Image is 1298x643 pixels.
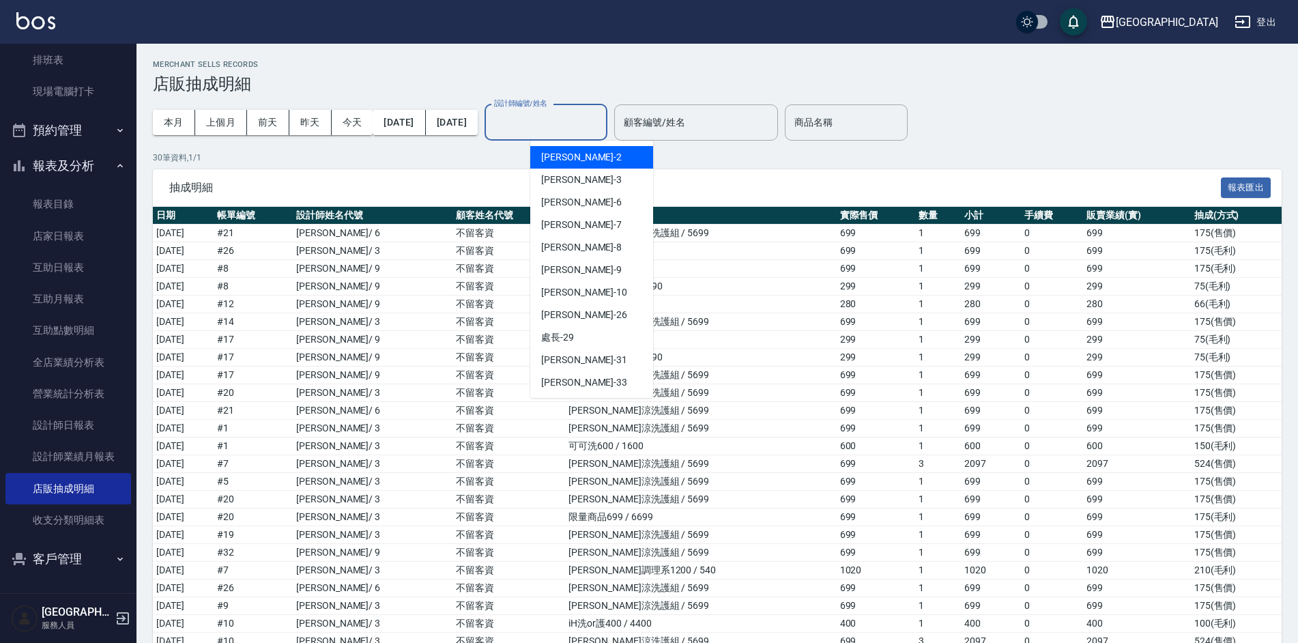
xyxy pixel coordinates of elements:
td: 699 [837,402,916,420]
td: [PERSON_NAME]/ 6 [293,402,452,420]
td: [DATE] [153,526,214,544]
button: 客戶管理 [5,541,131,577]
td: # 9 [214,597,293,615]
td: # 17 [214,367,293,384]
td: # 8 [214,260,293,278]
h3: 店販抽成明細 [153,74,1282,94]
a: 互助日報表 [5,252,131,283]
td: 小瓶角蛋白299 / 2990 [565,349,836,367]
td: 699 [837,384,916,402]
td: 0 [1021,438,1083,455]
td: [DATE] [153,509,214,526]
td: 不留客資 [452,260,565,278]
td: 699 [1083,526,1191,544]
td: 0 [1021,367,1083,384]
td: [PERSON_NAME]/ 3 [293,526,452,544]
a: 營業統計分析表 [5,378,131,410]
td: # 1 [214,438,293,455]
td: 可可洗600 / 1600 [565,438,836,455]
td: 不留客資 [452,420,565,438]
td: 699 [1083,402,1191,420]
td: 0 [1021,491,1083,509]
td: [DATE] [153,260,214,278]
td: 0 [1021,526,1083,544]
td: 1 [915,225,961,242]
td: 1 [915,597,961,615]
td: 0 [1021,562,1083,580]
td: 1020 [837,562,916,580]
td: 1 [915,420,961,438]
a: 報表匯出 [1221,180,1271,193]
td: 699 [1083,384,1191,402]
td: 299 [961,331,1021,349]
td: # 20 [214,384,293,402]
td: 不留客資 [452,491,565,509]
td: 699 [961,402,1021,420]
a: 互助點數明細 [5,315,131,346]
td: 0 [1021,509,1083,526]
td: 175 ( 售價 ) [1191,473,1282,491]
button: [GEOGRAPHIC_DATA] [1094,8,1224,36]
td: # 19 [214,526,293,544]
td: 699 [961,544,1021,562]
th: 抽成(方式) [1191,207,1282,225]
td: 699 [837,225,916,242]
td: 699 [961,526,1021,544]
td: [PERSON_NAME]涼洗護組 / 5699 [565,313,836,331]
td: [PERSON_NAME]涼洗護組 / 5699 [565,580,836,597]
td: 1 [915,473,961,491]
span: [PERSON_NAME] -2 [541,150,622,165]
td: 699 [961,367,1021,384]
td: 1 [915,260,961,278]
td: 不留客資 [452,225,565,242]
span: [PERSON_NAME] -26 [541,308,627,322]
a: 現場電腦打卡 [5,76,131,107]
td: 不留客資 [452,580,565,597]
td: 210 ( 毛利 ) [1191,562,1282,580]
button: 報表及分析 [5,148,131,184]
td: [PERSON_NAME]涼洗護組 / 5699 [565,455,836,473]
label: 設計師編號/姓名 [494,98,547,109]
td: 不留客資 [452,402,565,420]
td: 不留客資 [452,509,565,526]
td: [PERSON_NAME]/ 3 [293,597,452,615]
td: [PERSON_NAME]/ 9 [293,260,452,278]
td: 175 ( 售價 ) [1191,313,1282,331]
td: 75 ( 毛利 ) [1191,278,1282,296]
td: 699 [961,225,1021,242]
td: [PERSON_NAME]/ 9 [293,367,452,384]
td: 699 [1083,473,1191,491]
td: # 5 [214,473,293,491]
td: 不留客資 [452,526,565,544]
td: 不留客資 [452,597,565,615]
td: [DATE] [153,278,214,296]
td: [DATE] [153,225,214,242]
td: # 17 [214,331,293,349]
td: 不留客資 [452,562,565,580]
td: [PERSON_NAME]涼洗護組 / 5699 [565,526,836,544]
a: 互助月報表 [5,283,131,315]
td: [DATE] [153,420,214,438]
td: 299 [1083,349,1191,367]
td: 175 ( 售價 ) [1191,402,1282,420]
td: 699 [837,455,916,473]
button: 登出 [1229,10,1282,35]
td: 280 [837,296,916,313]
td: 1 [915,544,961,562]
td: 0 [1021,384,1083,402]
td: 0 [1021,225,1083,242]
button: 昨天 [289,110,332,135]
a: 收支分類明細表 [5,504,131,536]
td: 299 [1083,278,1191,296]
a: 設計師業績月報表 [5,441,131,472]
td: # 12 [214,296,293,313]
td: [DATE] [153,367,214,384]
td: 175 ( 毛利 ) [1191,509,1282,526]
td: 1020 [1083,562,1191,580]
th: 手續費 [1021,207,1083,225]
td: [PERSON_NAME]涼洗護組 / 5699 [565,367,836,384]
th: 小計 [961,207,1021,225]
td: [PERSON_NAME]/ 3 [293,562,452,580]
td: 不留客資 [452,242,565,260]
td: 175 ( 毛利 ) [1191,242,1282,260]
